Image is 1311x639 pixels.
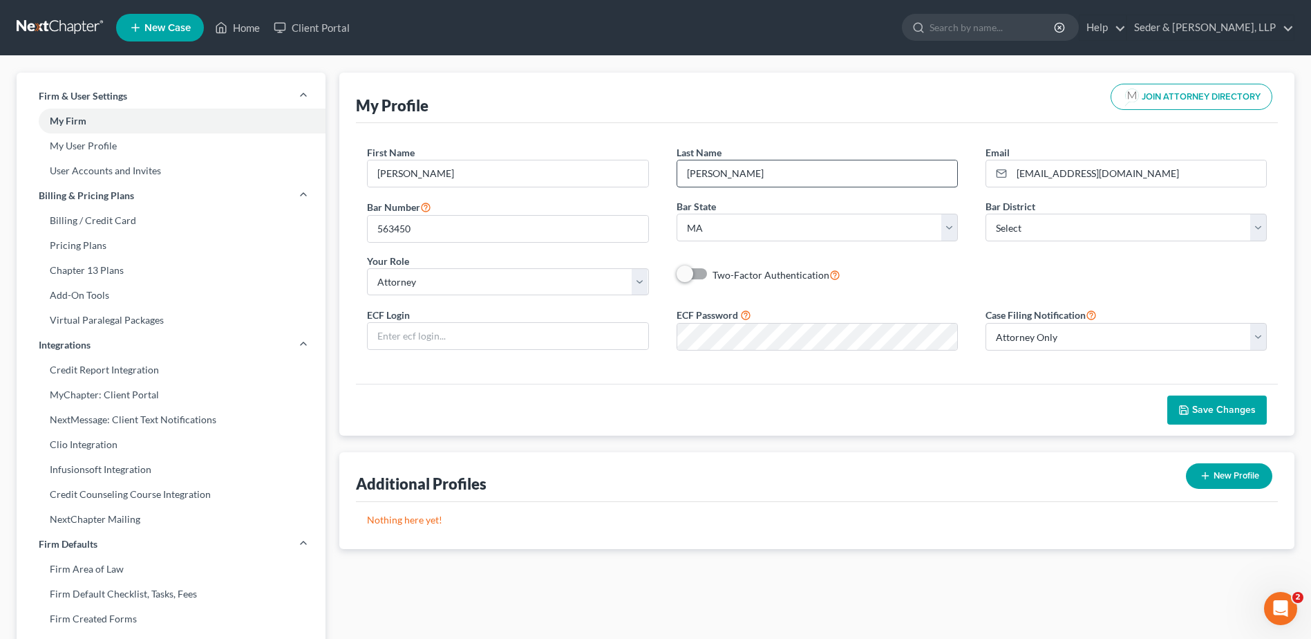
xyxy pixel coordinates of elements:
[677,160,957,187] input: Enter last name...
[367,255,409,267] span: Your Role
[1122,87,1142,106] img: modern-attorney-logo-488310dd42d0e56951fffe13e3ed90e038bc441dd813d23dff0c9337a977f38e.png
[1012,160,1266,187] input: Enter email...
[367,308,410,322] label: ECF Login
[39,537,97,551] span: Firm Defaults
[17,432,326,457] a: Clio Integration
[1167,396,1267,425] button: Save Changes
[144,23,191,33] span: New Case
[39,338,91,352] span: Integrations
[17,283,326,308] a: Add-On Tools
[17,233,326,258] a: Pricing Plans
[1192,404,1256,416] span: Save Changes
[39,89,127,103] span: Firm & User Settings
[208,15,267,40] a: Home
[1079,15,1126,40] a: Help
[17,308,326,333] a: Virtual Paralegal Packages
[356,474,487,494] div: Additional Profiles
[677,147,721,158] span: Last Name
[17,84,326,109] a: Firm & User Settings
[17,158,326,183] a: User Accounts and Invites
[1111,84,1272,110] button: JOIN ATTORNEY DIRECTORY
[17,382,326,407] a: MyChapter: Client Portal
[713,269,829,281] span: Two-Factor Authentication
[367,513,1267,527] p: Nothing here yet!
[17,457,326,482] a: Infusionsoft Integration
[985,306,1097,323] label: Case Filing Notification
[930,15,1056,40] input: Search by name...
[17,407,326,432] a: NextMessage: Client Text Notifications
[17,208,326,233] a: Billing / Credit Card
[985,147,1010,158] span: Email
[267,15,357,40] a: Client Portal
[17,582,326,606] a: Firm Default Checklist, Tasks, Fees
[367,147,415,158] span: First Name
[17,557,326,582] a: Firm Area of Law
[1142,93,1261,102] span: JOIN ATTORNEY DIRECTORY
[1186,463,1272,489] button: New Profile
[17,333,326,358] a: Integrations
[17,507,326,532] a: NextChapter Mailing
[17,532,326,557] a: Firm Defaults
[356,95,428,115] div: My Profile
[17,258,326,283] a: Chapter 13 Plans
[17,358,326,382] a: Credit Report Integration
[1264,592,1297,625] iframe: Intercom live chat
[17,606,326,631] a: Firm Created Forms
[17,183,326,208] a: Billing & Pricing Plans
[368,323,648,349] input: Enter ecf login...
[677,199,716,214] label: Bar State
[367,198,431,215] label: Bar Number
[17,109,326,133] a: My Firm
[368,160,648,187] input: Enter first name...
[1127,15,1294,40] a: Seder & [PERSON_NAME], LLP
[368,216,648,242] input: #
[17,482,326,507] a: Credit Counseling Course Integration
[677,308,738,322] label: ECF Password
[1292,592,1303,603] span: 2
[39,189,134,203] span: Billing & Pricing Plans
[985,199,1035,214] label: Bar District
[17,133,326,158] a: My User Profile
